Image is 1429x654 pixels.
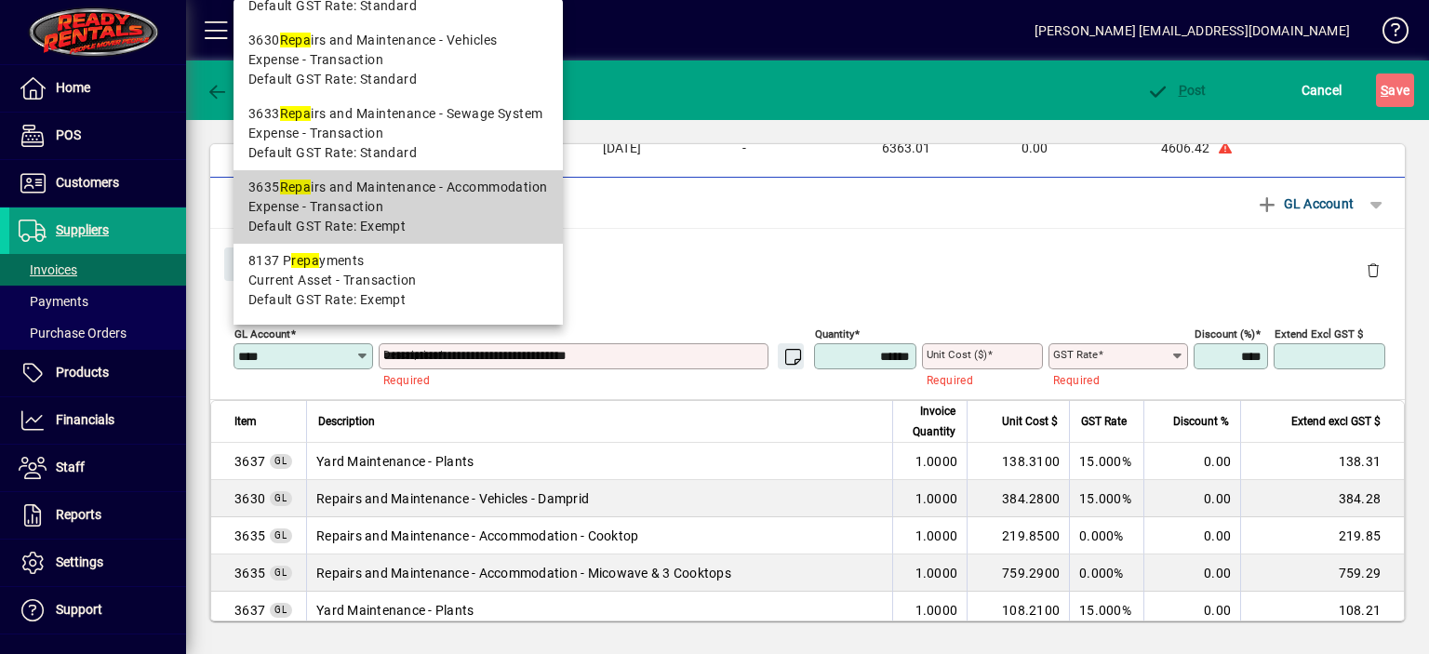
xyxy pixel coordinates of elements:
span: - [742,141,746,156]
td: 0.000% [1069,517,1143,554]
div: 8137 P yments [248,251,548,271]
span: ave [1381,75,1409,105]
span: Repairs and Maintenance - Vehicles [234,489,265,508]
td: 0.00 [1143,592,1240,629]
app-page-header-button: Close [220,255,292,272]
span: Item [234,411,257,432]
a: Payments [9,286,186,317]
a: Financials [9,397,186,444]
span: Default GST Rate: Exempt [248,290,407,310]
mat-label: Extend excl GST $ [1275,327,1363,340]
td: Repairs and Maintenance - Vehicles - Damprid [306,480,892,517]
mat-error: Required [383,369,794,389]
div: 3635 irs and Maintenance - Accommodation [248,178,548,197]
td: 384.2800 [967,480,1069,517]
td: 759.2900 [967,554,1069,592]
td: 108.2100 [967,592,1069,629]
td: 384.28 [1240,480,1404,517]
span: Invoices [19,262,77,277]
span: GL [274,493,287,503]
span: 0.00 [1022,141,1048,156]
span: Reports [56,507,101,522]
td: 1.0000 [892,517,967,554]
td: 0.00 [1143,480,1240,517]
em: Repa [280,33,312,47]
td: 1.0000 [892,554,967,592]
span: GST Rate [1081,411,1127,432]
td: 138.3100 [967,443,1069,480]
span: Yard Maintenance [234,452,265,471]
a: Staff [9,445,186,491]
span: Staff [56,460,85,474]
span: GL [274,605,287,615]
div: Gl Account [210,229,1405,297]
mat-label: GST rate [1053,348,1098,361]
a: Settings [9,540,186,586]
em: repa [291,253,319,268]
a: Customers [9,160,186,207]
span: [DATE] [603,141,641,156]
em: Repa [280,180,312,194]
a: Home [9,65,186,112]
span: Repairs and Maintenance - Accommodation [234,564,265,582]
button: Post [1142,73,1211,107]
td: 15.000% [1069,480,1143,517]
span: Back [206,83,268,98]
td: Yard Maintenance - Plants [306,443,892,480]
a: Reports [9,492,186,539]
button: Delete [1351,247,1396,292]
span: Financials [56,412,114,427]
span: Expense - Transaction [248,50,383,70]
mat-label: Quantity [815,327,854,340]
span: 6363.01 [882,141,930,156]
span: 4606.42 [1161,141,1209,156]
td: Repairs and Maintenance - Accommodation - Cooktop [306,517,892,554]
span: GL [274,567,287,578]
em: Repa [280,106,312,121]
span: Support [56,602,102,617]
span: Close [232,249,280,280]
button: Back [201,73,273,107]
span: GL [274,530,287,541]
span: Description [318,411,375,432]
app-page-header-button: Delete [1351,261,1396,278]
td: 1.0000 [892,443,967,480]
span: Discount % [1173,411,1229,432]
span: Expense - Transaction [248,197,383,217]
span: Invoice Quantity [904,401,955,442]
span: Payments [19,294,88,309]
div: 3630 irs and Maintenance - Vehicles [248,31,548,50]
span: POS [56,127,81,142]
span: Settings [56,554,103,569]
td: 15.000% [1069,443,1143,480]
span: GL [274,456,287,466]
a: Support [9,587,186,634]
td: 138.31 [1240,443,1404,480]
span: Extend excl GST $ [1291,411,1381,432]
td: 219.85 [1240,517,1404,554]
td: 759.29 [1240,554,1404,592]
span: Expense - Transaction [248,124,383,143]
mat-label: Discount (%) [1195,327,1255,340]
td: 1.0000 [892,480,967,517]
span: Products [56,365,109,380]
a: Purchase Orders [9,317,186,349]
button: Save [1376,73,1414,107]
span: Unit Cost $ [1002,411,1058,432]
app-page-header-button: Back [186,73,288,107]
a: Knowledge Base [1369,4,1406,64]
span: Current Asset - Transaction [248,271,417,290]
span: Purchase Orders [19,326,127,340]
span: Suppliers [56,222,109,237]
mat-option: 3635 Repairs and Maintenance - Accommodation [234,170,563,244]
td: 0.00 [1143,554,1240,592]
td: 0.00 [1143,443,1240,480]
td: 0.00 [1143,517,1240,554]
a: POS [9,113,186,159]
span: Customers [56,175,119,190]
button: Cancel [1297,73,1347,107]
mat-error: Required [927,369,1028,389]
mat-option: 3633 Repairs and Maintenance - Sewage System [234,97,563,170]
mat-option: 8137 Prepayments [234,244,563,317]
mat-label: Description [383,348,438,361]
